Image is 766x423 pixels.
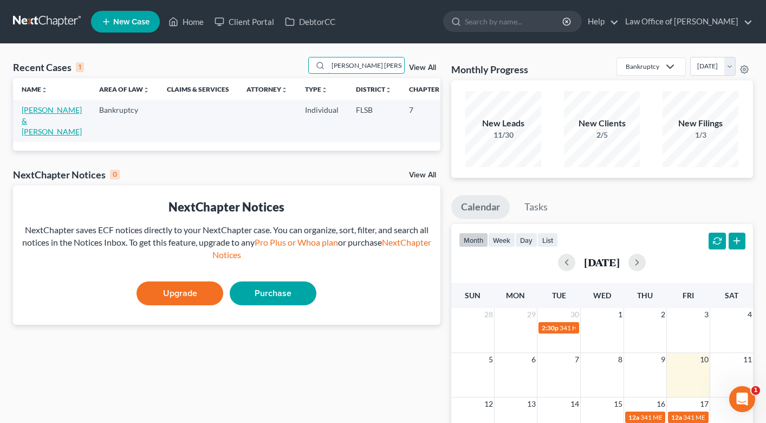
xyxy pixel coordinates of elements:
[90,100,158,142] td: Bankruptcy
[465,11,564,31] input: Search by name...
[99,85,150,93] a: Area of Lawunfold_more
[230,281,316,305] a: Purchase
[506,291,525,300] span: Mon
[465,117,541,130] div: New Leads
[451,63,528,76] h3: Monthly Progress
[582,12,619,31] a: Help
[400,100,455,142] td: 7
[483,308,494,321] span: 28
[209,12,280,31] a: Client Portal
[212,237,431,260] a: NextChapter Notices
[409,85,446,93] a: Chapterunfold_more
[113,18,150,26] span: New Case
[409,171,436,179] a: View All
[742,353,753,366] span: 11
[13,168,120,181] div: NextChapter Notices
[296,100,347,142] td: Individual
[640,413,682,421] span: 341 MEETING
[526,398,537,411] span: 13
[163,12,209,31] a: Home
[628,413,639,421] span: 12a
[488,233,515,247] button: week
[569,398,580,411] span: 14
[655,398,666,411] span: 16
[593,291,611,300] span: Wed
[683,291,694,300] span: Fri
[158,78,238,100] th: Claims & Services
[22,85,48,93] a: Nameunfold_more
[280,12,341,31] a: DebtorCC
[22,198,432,215] div: NextChapter Notices
[255,237,338,247] a: Pro Plus or Whoa plan
[488,353,494,366] span: 5
[356,85,392,93] a: Districtunfold_more
[76,62,84,72] div: 1
[699,353,710,366] span: 10
[305,85,328,93] a: Typeunfold_more
[110,170,120,180] div: 0
[321,87,328,93] i: unfold_more
[137,281,223,305] a: Upgrade
[699,398,710,411] span: 17
[542,324,559,332] span: 2:30p
[552,291,566,300] span: Tue
[347,100,400,142] td: FLSB
[526,308,537,321] span: 29
[564,130,640,140] div: 2/5
[663,130,738,140] div: 1/3
[246,85,288,93] a: Attorneyunfold_more
[13,61,84,74] div: Recent Cases
[671,413,682,421] span: 12a
[143,87,150,93] i: unfold_more
[569,308,580,321] span: 30
[465,291,481,300] span: Sun
[746,308,753,321] span: 4
[751,386,760,395] span: 1
[465,130,541,140] div: 11/30
[22,224,432,261] div: NextChapter saves ECF notices directly to your NextChapter case. You can organize, sort, filter, ...
[515,195,557,219] a: Tasks
[660,353,666,366] span: 9
[620,12,752,31] a: Law Office of [PERSON_NAME]
[537,233,558,247] button: list
[515,233,537,247] button: day
[574,353,580,366] span: 7
[439,87,446,93] i: unfold_more
[584,257,620,268] h2: [DATE]
[683,413,725,421] span: 341 MEETING
[451,195,510,219] a: Calendar
[703,308,710,321] span: 3
[637,291,653,300] span: Thu
[660,308,666,321] span: 2
[729,386,755,412] iframe: Intercom live chat
[560,324,595,332] span: 341 Hearing
[617,308,624,321] span: 1
[725,291,738,300] span: Sat
[459,233,488,247] button: month
[22,105,82,136] a: [PERSON_NAME] & [PERSON_NAME]
[281,87,288,93] i: unfold_more
[328,57,404,73] input: Search by name...
[626,62,659,71] div: Bankruptcy
[41,87,48,93] i: unfold_more
[530,353,537,366] span: 6
[385,87,392,93] i: unfold_more
[617,353,624,366] span: 8
[483,398,494,411] span: 12
[564,117,640,130] div: New Clients
[663,117,738,130] div: New Filings
[409,64,436,72] a: View All
[613,398,624,411] span: 15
